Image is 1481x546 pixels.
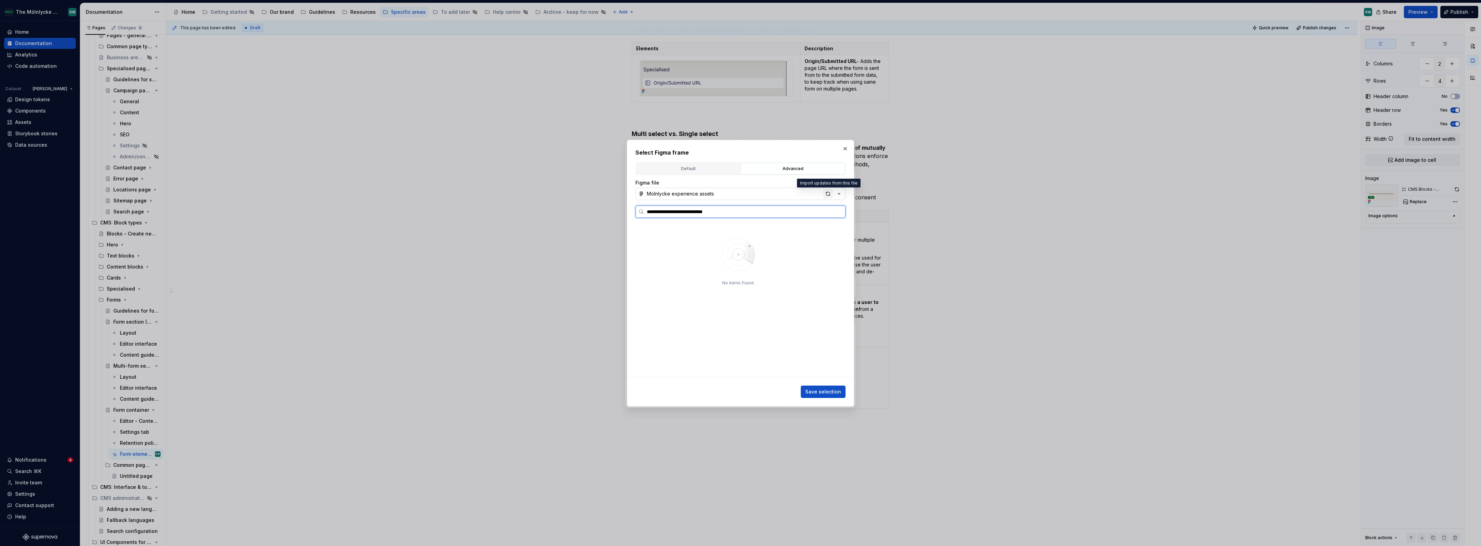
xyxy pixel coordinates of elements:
[743,165,842,172] div: Advanced
[805,388,841,395] span: Save selection
[722,280,755,286] div: No items found.
[797,179,861,188] div: Import updates from this file
[635,188,846,200] button: Mölnlycke experience assets
[635,148,846,157] h2: Select Figma frame
[801,386,846,398] button: Save selection
[635,179,659,186] label: Figma file
[639,165,738,172] div: Default
[647,190,714,197] div: Mölnlycke experience assets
